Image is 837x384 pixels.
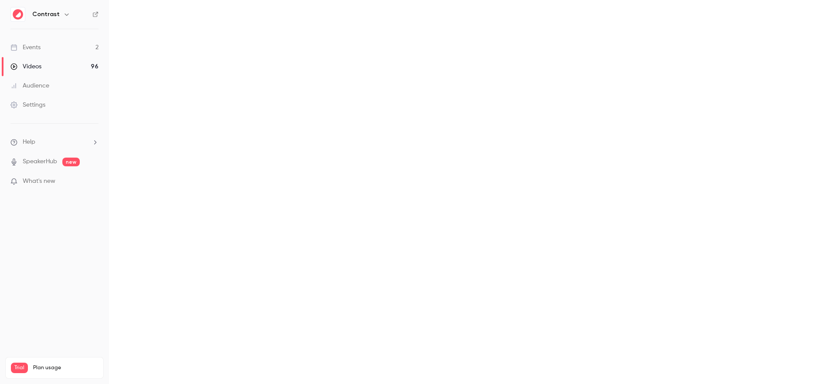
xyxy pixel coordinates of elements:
img: Contrast [11,7,25,21]
div: Audience [10,81,49,90]
span: new [62,158,80,166]
a: SpeakerHub [23,157,57,166]
span: Trial [11,363,28,373]
div: Events [10,43,41,52]
span: What's new [23,177,55,186]
li: help-dropdown-opener [10,138,99,147]
span: Help [23,138,35,147]
div: Settings [10,101,45,109]
span: Plan usage [33,364,98,371]
iframe: Noticeable Trigger [88,178,99,185]
div: Videos [10,62,41,71]
h6: Contrast [32,10,60,19]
